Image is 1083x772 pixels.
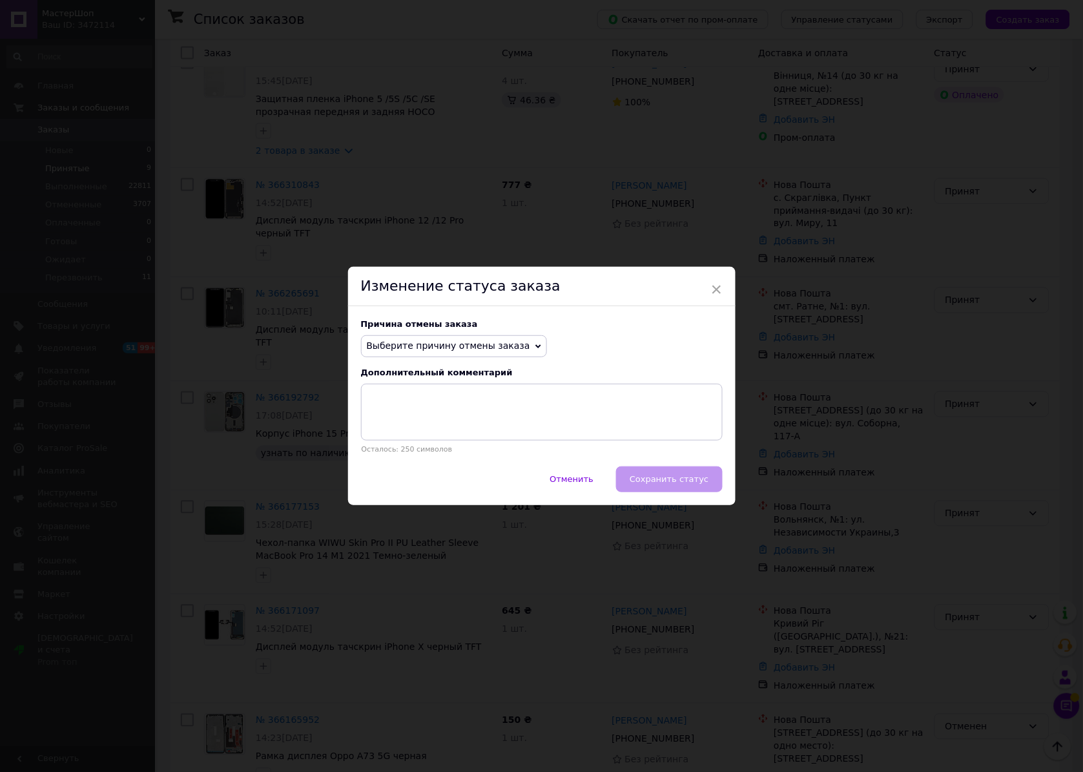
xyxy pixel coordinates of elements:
[348,267,736,306] div: Изменение статуса заказа
[367,340,530,351] span: Выберите причину отмены заказа
[361,445,723,454] p: Осталось: 250 символов
[536,466,607,492] button: Отменить
[361,319,723,329] div: Причина отмены заказа
[550,474,593,484] span: Отменить
[711,278,723,300] span: ×
[361,368,723,377] div: Дополнительный комментарий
